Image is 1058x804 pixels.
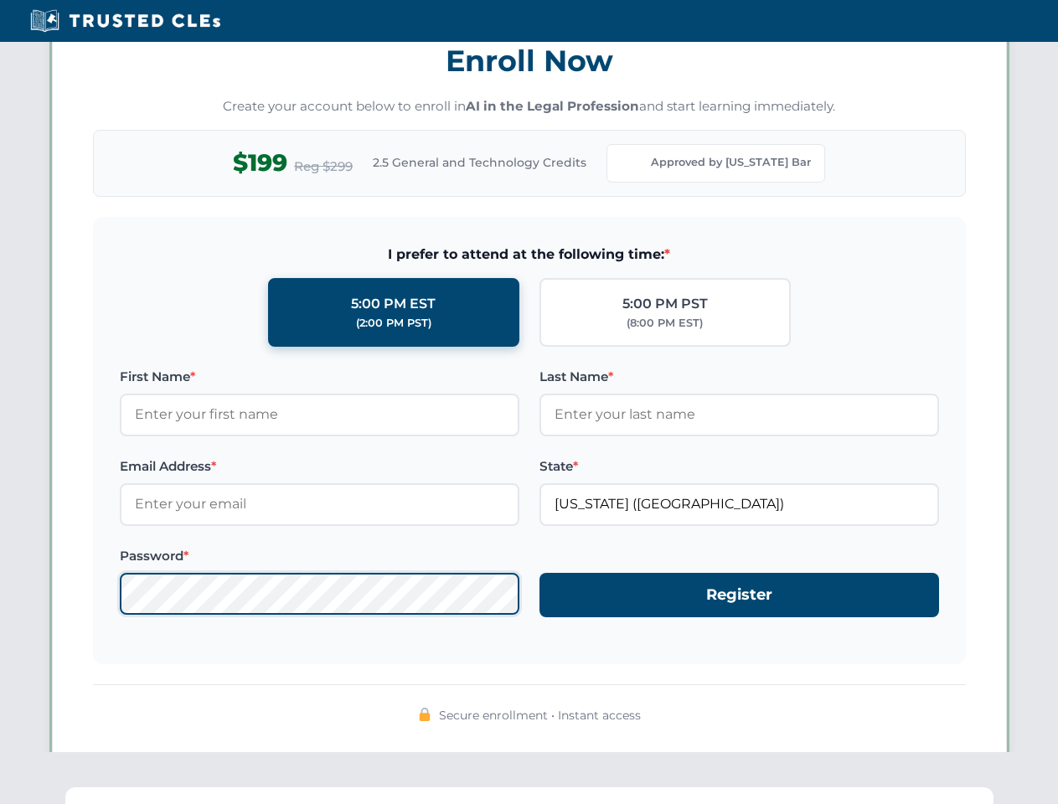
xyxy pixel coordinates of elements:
input: Enter your last name [539,394,939,435]
div: (8:00 PM EST) [627,315,703,332]
span: 2.5 General and Technology Credits [373,153,586,172]
span: Approved by [US_STATE] Bar [651,154,811,171]
input: Enter your first name [120,394,519,435]
span: $199 [233,144,287,182]
strong: AI in the Legal Profession [466,98,639,114]
div: 5:00 PM EST [351,293,436,315]
p: Create your account below to enroll in and start learning immediately. [93,97,966,116]
div: (2:00 PM PST) [356,315,431,332]
label: Email Address [120,456,519,477]
label: Password [120,546,519,566]
img: Trusted CLEs [25,8,225,33]
span: Reg $299 [294,157,353,177]
input: Enter your email [120,483,519,525]
input: Florida (FL) [539,483,939,525]
div: 5:00 PM PST [622,293,708,315]
img: Florida Bar [621,152,644,175]
label: State [539,456,939,477]
h3: Enroll Now [93,34,966,87]
span: Secure enrollment • Instant access [439,706,641,724]
label: First Name [120,367,519,387]
img: 🔒 [418,708,431,721]
label: Last Name [539,367,939,387]
span: I prefer to attend at the following time: [120,244,939,265]
button: Register [539,573,939,617]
